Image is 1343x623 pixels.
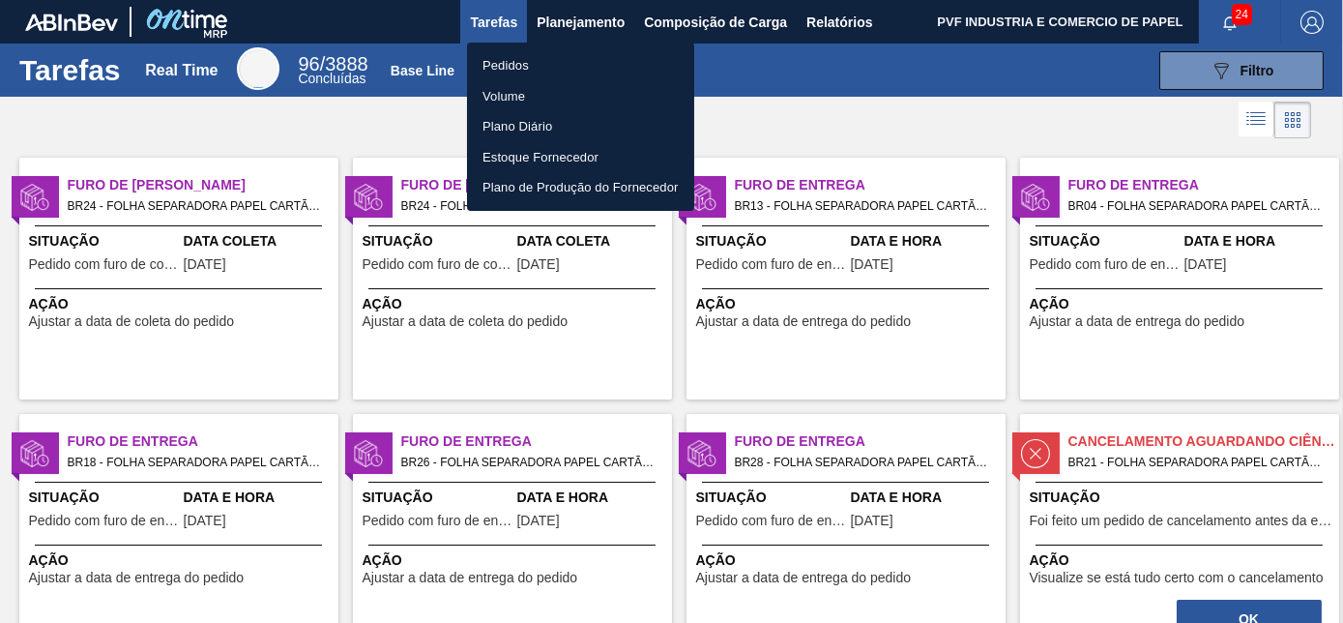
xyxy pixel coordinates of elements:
a: Volume [467,81,694,112]
a: Pedidos [467,50,694,81]
a: Plano de Produção do Fornecedor [467,172,694,203]
a: Estoque Fornecedor [467,142,694,173]
a: Plano Diário [467,111,694,142]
